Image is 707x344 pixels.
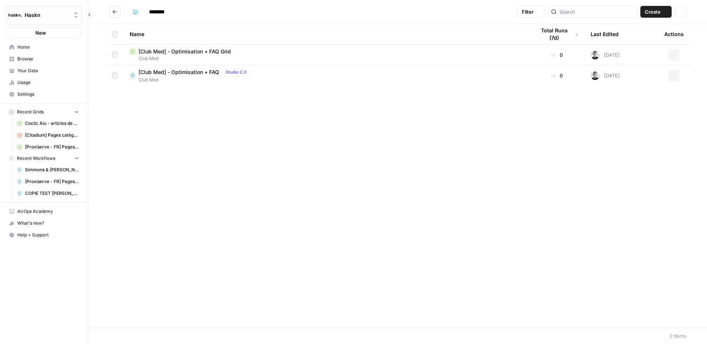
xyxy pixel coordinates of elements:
a: Usage [6,77,82,88]
span: COPIE TEST [PERSON_NAME] [Vetalia] Page urgences vétérinaires + arrondissement [25,190,79,197]
span: Your Data [17,67,79,74]
span: Usage [17,79,79,86]
button: Recent Grids [6,106,82,117]
span: Help + Support [17,232,79,238]
span: Simmons & [PERSON_NAME] - Optimization pages for LLMs [25,166,79,173]
div: What's new? [6,218,82,229]
span: Club Med [130,55,524,62]
button: Help + Support [6,229,82,241]
span: [Proxiserve - FR] Pages catégories - 800 mots sans FAQ Grid [25,144,79,150]
img: 5iwot33yo0fowbxplqtedoh7j1jy [591,50,599,59]
a: [Club Med] - Optimisation + FAQStudio 2.0Club Med [130,68,524,83]
span: Create [645,8,661,15]
div: Actions [664,24,684,44]
span: [Club Med] - Optimisation + FAQ Grid [138,48,231,55]
div: Last Edited [591,24,619,44]
a: Your Data [6,65,82,77]
div: [DATE] [591,71,620,80]
span: Studio 2.0 [225,69,247,76]
button: Go back [109,6,121,18]
button: Create [640,6,672,18]
div: [DATE] [591,50,620,59]
span: Haskn [25,11,69,19]
img: 5iwot33yo0fowbxplqtedoh7j1jy [591,71,599,80]
span: [Club Med] - Optimisation + FAQ [138,69,219,76]
button: Filter [517,6,545,18]
span: Filter [522,8,534,15]
span: Recent Workflows [17,155,55,162]
span: Recent Grids [17,109,44,115]
a: Home [6,41,82,53]
span: Coclic Alu - articles de blog Grid [25,120,79,127]
span: Home [17,44,79,50]
a: Browse [6,53,82,65]
div: 0 [535,72,579,79]
div: Total Runs (7d) [535,24,579,44]
span: Settings [17,91,79,98]
div: 0 [535,51,579,59]
a: [Citadium] Pages catégorie [14,129,82,141]
input: Search [559,8,634,15]
span: [Citadium] Pages catégorie [25,132,79,138]
div: 2 Items [669,332,686,340]
a: [Proxiserve - FR] Pages catégories - 800 mots sans FAQ Grid [14,141,82,153]
a: COPIE TEST [PERSON_NAME] [Vetalia] Page urgences vétérinaires + arrondissement [14,187,82,199]
a: Simmons & [PERSON_NAME] - Optimization pages for LLMs [14,164,82,176]
span: New [35,29,46,36]
span: Browse [17,56,79,62]
a: Coclic Alu - articles de blog Grid [14,117,82,129]
button: Workspace: Haskn [6,6,82,24]
button: New [6,27,82,38]
button: What's new? [6,217,82,229]
div: Name [130,24,524,44]
span: Club Med [138,77,253,83]
span: [Proxiserve - FR] Pages catégories - 800 mots sans FAQ [25,178,79,185]
a: [Club Med] - Optimisation + FAQ GridClub Med [130,48,524,62]
a: Settings [6,88,82,100]
a: AirOps Academy [6,206,82,217]
img: Haskn Logo [8,8,22,22]
span: AirOps Academy [17,208,79,215]
button: Recent Workflows [6,153,82,164]
a: [Proxiserve - FR] Pages catégories - 800 mots sans FAQ [14,176,82,187]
